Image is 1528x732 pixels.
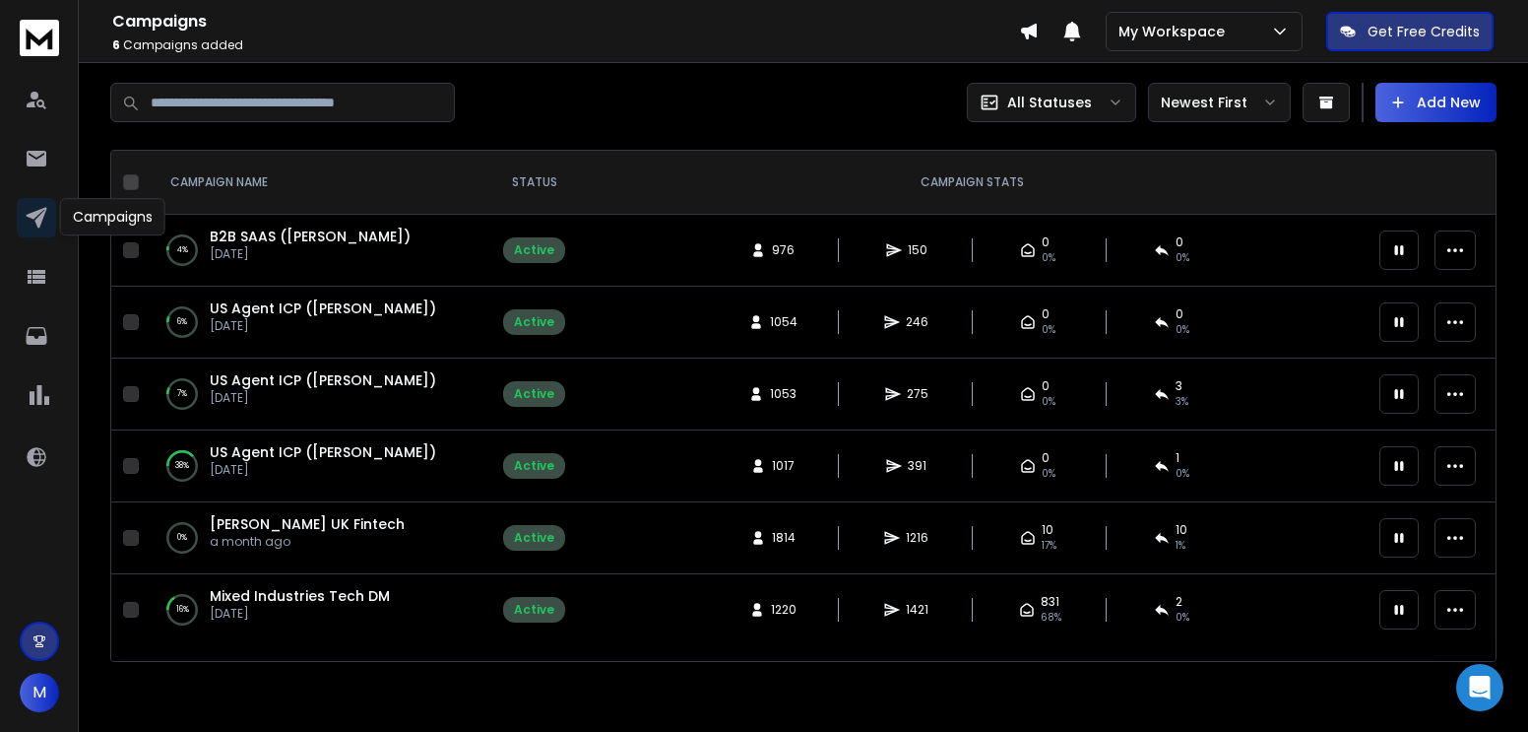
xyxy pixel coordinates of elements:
span: 0% [1042,466,1055,482]
span: 0 [1042,306,1050,322]
span: 391 [908,458,927,474]
span: 68 % [1041,610,1061,626]
div: Active [514,314,554,330]
p: 6 % [177,312,187,332]
a: US Agent ICP ([PERSON_NAME]) [210,299,436,318]
a: [PERSON_NAME] UK Fintech [210,514,405,534]
span: 0 [1042,234,1050,250]
button: Add New [1375,83,1496,122]
div: Active [514,530,554,546]
span: 1220 [771,602,796,618]
p: [DATE] [210,462,436,478]
th: CAMPAIGN NAME [147,151,491,215]
td: 16%Mixed Industries Tech DM[DATE] [147,574,491,646]
div: Open Intercom Messenger [1456,664,1503,711]
span: 831 [1041,594,1059,610]
span: 0 % [1176,466,1189,482]
span: 0 % [1176,250,1189,266]
td: 4%B2B SAAS ([PERSON_NAME])[DATE] [147,215,491,287]
p: [DATE] [210,390,436,406]
p: My Workspace [1118,22,1233,41]
span: 1216 [906,530,928,546]
button: M [20,673,59,712]
div: Active [514,242,554,258]
a: US Agent ICP ([PERSON_NAME]) [210,442,436,462]
p: 4 % [177,240,188,260]
div: Active [514,386,554,402]
a: Mixed Industries Tech DM [210,586,390,606]
span: 10 [1042,522,1053,538]
span: 0 [1176,234,1183,250]
span: 0% [1042,394,1055,410]
p: 38 % [175,456,189,476]
a: US Agent ICP ([PERSON_NAME]) [210,370,436,390]
span: 0 [1042,378,1050,394]
p: Get Free Credits [1368,22,1480,41]
h1: Campaigns [112,10,1019,33]
span: 0% [1042,250,1055,266]
p: [DATE] [210,606,390,622]
a: B2B SAAS ([PERSON_NAME]) [210,227,411,246]
span: 3 % [1176,394,1188,410]
p: 16 % [176,600,189,620]
div: Campaigns [60,198,165,235]
img: logo [20,20,59,56]
th: STATUS [491,151,577,215]
span: 3 [1176,378,1182,394]
span: 10 [1176,522,1187,538]
span: 976 [772,242,795,258]
button: Get Free Credits [1326,12,1494,51]
p: [DATE] [210,318,436,334]
div: Active [514,458,554,474]
span: 150 [908,242,927,258]
button: Newest First [1148,83,1291,122]
span: 1053 [770,386,796,402]
span: 0 [1176,306,1183,322]
p: 7 % [177,384,187,404]
span: 2 [1176,594,1182,610]
span: 1 [1176,450,1179,466]
td: 0%[PERSON_NAME] UK Fintecha month ago [147,502,491,574]
span: 0 [1042,450,1050,466]
span: 1421 [906,602,928,618]
span: 1017 [772,458,795,474]
span: 0 % [1176,610,1189,626]
p: 0 % [177,528,187,548]
span: 6 [112,36,120,53]
td: 7%US Agent ICP ([PERSON_NAME])[DATE] [147,359,491,431]
p: [DATE] [210,246,411,262]
td: 38%US Agent ICP ([PERSON_NAME])[DATE] [147,431,491,502]
span: 275 [907,386,928,402]
span: 1814 [772,530,796,546]
p: a month ago [210,534,405,550]
span: 246 [906,314,928,330]
div: Active [514,602,554,618]
td: 6%US Agent ICP ([PERSON_NAME])[DATE] [147,287,491,359]
span: 0% [1042,322,1055,338]
span: 1 % [1176,538,1185,554]
span: 0 % [1176,322,1189,338]
span: 1054 [770,314,797,330]
p: All Statuses [1007,93,1092,112]
p: Campaigns added [112,37,1019,53]
th: CAMPAIGN STATS [577,151,1368,215]
span: 17 % [1042,538,1056,554]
